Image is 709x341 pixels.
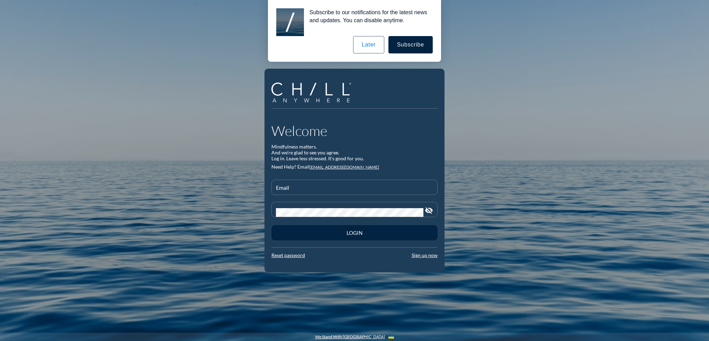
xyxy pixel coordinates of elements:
a: [EMAIL_ADDRESS][DOMAIN_NAME] [309,164,379,170]
button: Later [353,36,384,53]
img: notification icon [276,8,304,36]
input: Password [276,208,423,217]
i: visibility_off [425,206,433,215]
div: Mindfulness matters. And we’re glad to see you agree. Log in. Leave less stressed. It’s good for ... [271,144,438,161]
span: Need Help? Email [271,164,309,170]
button: Subscribe [388,36,433,53]
a: Sign up now [412,252,438,258]
div: Subscribe to our notifications for the latest news and updates. You can disable anytime. [304,8,433,24]
a: We Stand With [GEOGRAPHIC_DATA] [315,334,385,339]
h1: Welcome [271,122,438,139]
a: Reset password [271,252,305,258]
img: Company Logo [271,83,351,102]
div: Login [284,230,425,236]
img: Flag_of_Ukraine.1aeecd60.svg [388,335,394,339]
a: Company Logo [271,83,356,103]
button: Login [271,225,438,240]
input: Email [276,186,433,195]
